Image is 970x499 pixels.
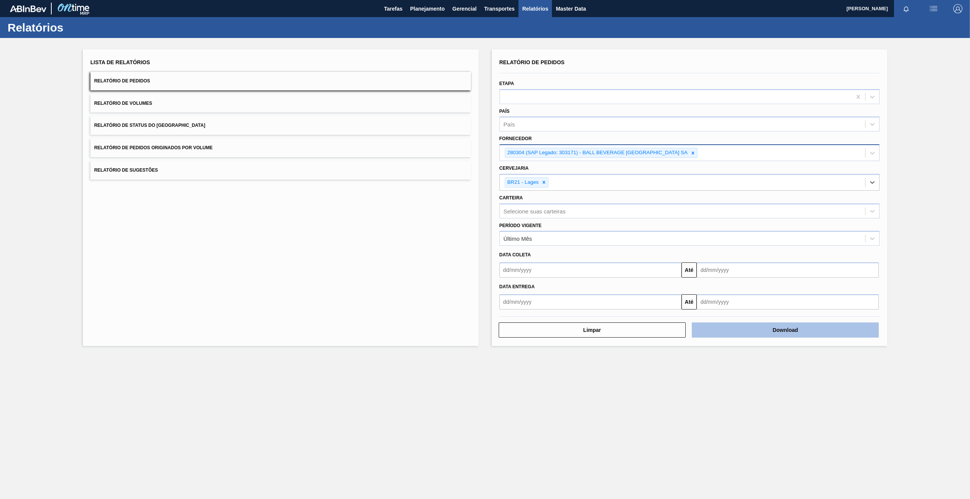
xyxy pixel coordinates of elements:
[894,3,918,14] button: Notificações
[499,252,531,257] span: Data coleta
[452,4,477,13] span: Gerencial
[499,109,510,114] label: País
[8,23,143,32] h1: Relatórios
[94,101,152,106] span: Relatório de Volumes
[499,262,682,278] input: dd/mm/yyyy
[499,322,686,338] button: Limpar
[94,167,158,173] span: Relatório de Sugestões
[94,145,213,150] span: Relatório de Pedidos Originados por Volume
[90,94,471,113] button: Relatório de Volumes
[384,4,403,13] span: Tarefas
[504,121,515,128] div: País
[94,123,205,128] span: Relatório de Status do [GEOGRAPHIC_DATA]
[499,81,514,86] label: Etapa
[94,78,150,84] span: Relatório de Pedidos
[504,235,532,242] div: Último Mês
[90,116,471,135] button: Relatório de Status do [GEOGRAPHIC_DATA]
[499,284,535,289] span: Data entrega
[499,223,542,228] label: Período Vigente
[682,294,697,310] button: Até
[410,4,445,13] span: Planejamento
[499,59,565,65] span: Relatório de Pedidos
[929,4,938,13] img: userActions
[484,4,515,13] span: Transportes
[10,5,46,12] img: TNhmsLtSVTkK8tSr43FrP2fwEKptu5GPRR3wAAAABJRU5ErkJggg==
[505,178,540,187] div: BR21 - Lages
[505,148,689,158] div: 280304 (SAP Legado: 303171) - BALL BEVERAGE [GEOGRAPHIC_DATA] SA
[499,195,523,201] label: Carteira
[90,139,471,157] button: Relatório de Pedidos Originados por Volume
[556,4,586,13] span: Master Data
[692,322,879,338] button: Download
[90,161,471,180] button: Relatório de Sugestões
[522,4,548,13] span: Relatórios
[953,4,962,13] img: Logout
[504,208,566,214] div: Selecione suas carteiras
[682,262,697,278] button: Até
[499,294,682,310] input: dd/mm/yyyy
[697,262,879,278] input: dd/mm/yyyy
[499,166,529,171] label: Cervejaria
[90,72,471,90] button: Relatório de Pedidos
[697,294,879,310] input: dd/mm/yyyy
[90,59,150,65] span: Lista de Relatórios
[499,136,532,141] label: Fornecedor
